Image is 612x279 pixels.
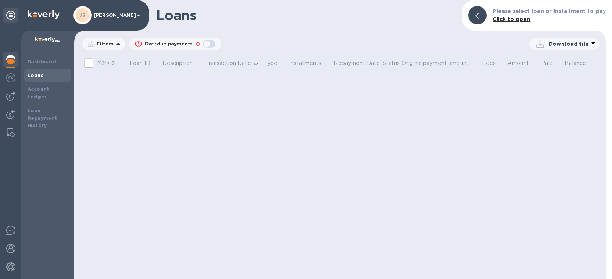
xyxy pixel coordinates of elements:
[28,108,57,129] b: Loan Repayment History
[129,38,221,50] button: Overdue payments0
[402,59,479,67] span: Original payment amount
[28,59,57,65] b: Dashboard
[482,59,506,67] span: Fees
[28,86,49,100] b: Account Ledger
[28,73,44,78] b: Loans
[145,40,193,47] p: Overdue payments
[493,8,606,14] b: Please select loan or installment to pay
[264,59,277,67] p: Type
[565,59,586,67] p: Balance
[205,59,261,67] span: Transaction Date
[382,59,400,67] p: Status
[508,59,529,67] p: Amount
[94,13,132,18] p: [PERSON_NAME]
[264,59,287,67] span: Type
[97,59,117,67] p: Mark all
[289,59,321,67] p: Installments
[3,8,18,23] div: Unpin categories
[541,59,563,67] span: Paid
[334,59,380,67] p: Repayment Date
[80,12,86,18] b: JS
[482,59,496,67] p: Fees
[541,59,553,67] p: Paid
[156,7,456,23] h1: Loans
[549,40,589,48] p: Download file
[163,59,203,67] span: Description
[163,59,193,67] p: Description
[205,59,251,67] p: Transaction Date
[130,59,150,67] p: Loan ID
[289,59,331,67] span: Installments
[6,73,15,82] img: Foreign exchange
[28,10,60,19] img: Logo
[196,40,200,48] p: 0
[493,16,531,22] b: Click to open
[508,59,539,67] span: Amount
[402,59,469,67] p: Original payment amount
[94,40,114,47] p: Filters
[130,59,160,67] span: Loan ID
[565,59,596,67] span: Balance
